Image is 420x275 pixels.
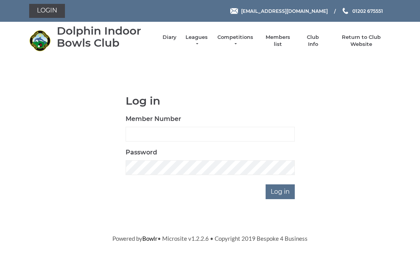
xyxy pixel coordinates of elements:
[57,25,155,49] div: Dolphin Indoor Bowls Club
[302,34,324,48] a: Club Info
[261,34,294,48] a: Members list
[332,34,391,48] a: Return to Club Website
[352,8,383,14] span: 01202 675551
[126,148,157,157] label: Password
[163,34,177,41] a: Diary
[126,95,295,107] h1: Log in
[29,4,65,18] a: Login
[126,114,181,124] label: Member Number
[230,7,328,15] a: Email [EMAIL_ADDRESS][DOMAIN_NAME]
[230,8,238,14] img: Email
[112,235,308,242] span: Powered by • Microsite v1.2.2.6 • Copyright 2019 Bespoke 4 Business
[343,8,348,14] img: Phone us
[142,235,157,242] a: Bowlr
[217,34,254,48] a: Competitions
[184,34,209,48] a: Leagues
[341,7,383,15] a: Phone us 01202 675551
[266,184,295,199] input: Log in
[29,30,51,51] img: Dolphin Indoor Bowls Club
[241,8,328,14] span: [EMAIL_ADDRESS][DOMAIN_NAME]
